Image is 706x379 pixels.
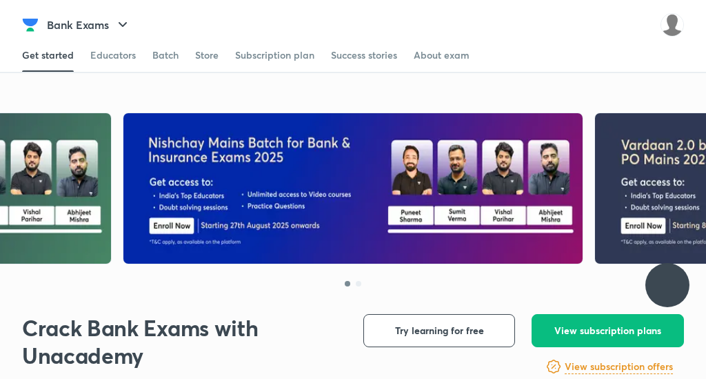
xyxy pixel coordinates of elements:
[22,17,39,33] img: Company Logo
[235,48,314,62] div: Subscription plan
[565,360,673,374] h6: View subscription offers
[331,48,397,62] div: Success stories
[90,39,136,72] a: Educators
[331,39,397,72] a: Success stories
[90,48,136,62] div: Educators
[22,39,74,72] a: Get started
[39,11,139,39] button: Bank Exams
[565,358,673,375] a: View subscription offers
[195,39,219,72] a: Store
[363,314,515,347] button: Try learning for free
[152,39,179,72] a: Batch
[660,13,684,37] img: Piyush Mishra
[152,48,179,62] div: Batch
[235,39,314,72] a: Subscription plan
[195,48,219,62] div: Store
[532,314,684,347] button: View subscription plans
[395,324,484,338] span: Try learning for free
[22,314,310,369] h1: Crack Bank Exams with Unacademy
[414,48,470,62] div: About exam
[414,39,470,72] a: About exam
[554,324,661,338] span: View subscription plans
[22,48,74,62] div: Get started
[627,14,649,36] img: avatar
[659,277,676,293] img: ttu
